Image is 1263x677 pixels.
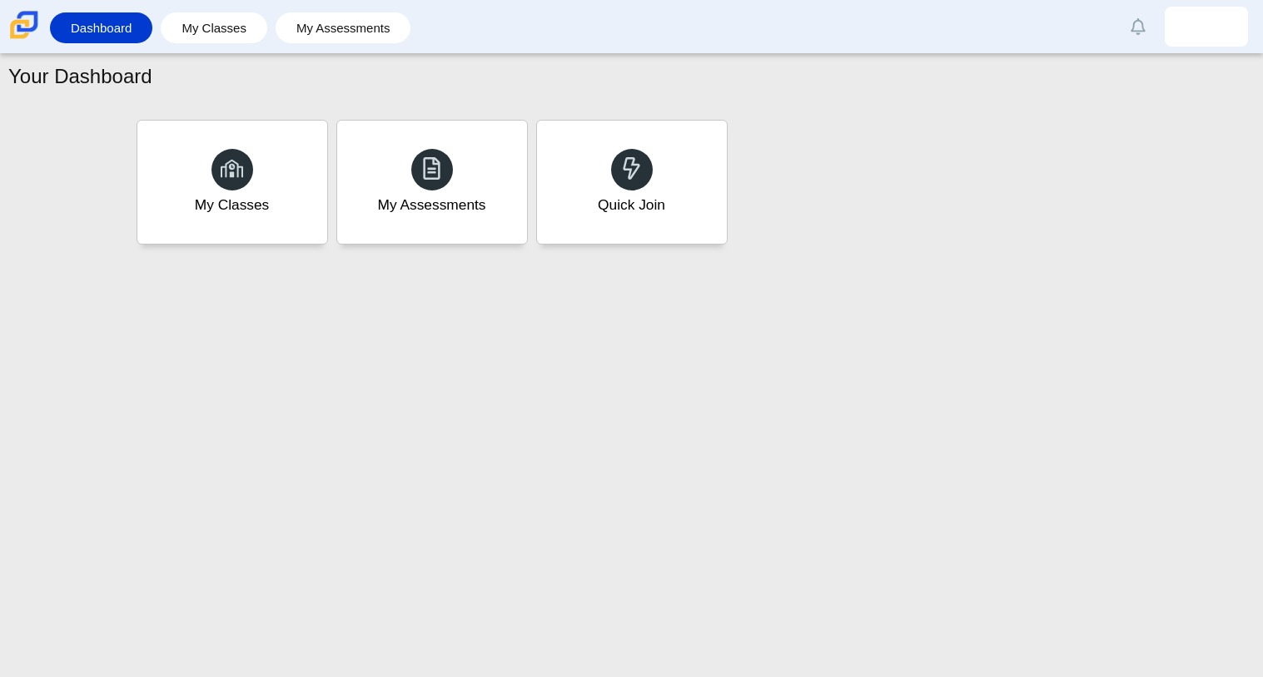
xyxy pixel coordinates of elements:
[137,120,328,245] a: My Classes
[1193,13,1220,40] img: matthew.ferrervega.SuSNv1
[1120,8,1156,45] a: Alerts
[7,31,42,45] a: Carmen School of Science & Technology
[169,12,259,43] a: My Classes
[7,7,42,42] img: Carmen School of Science & Technology
[1165,7,1248,47] a: matthew.ferrervega.SuSNv1
[336,120,528,245] a: My Assessments
[536,120,728,245] a: Quick Join
[8,62,152,91] h1: Your Dashboard
[598,195,665,215] div: Quick Join
[378,195,486,215] div: My Assessments
[284,12,403,43] a: My Assessments
[58,12,144,43] a: Dashboard
[195,195,270,215] div: My Classes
